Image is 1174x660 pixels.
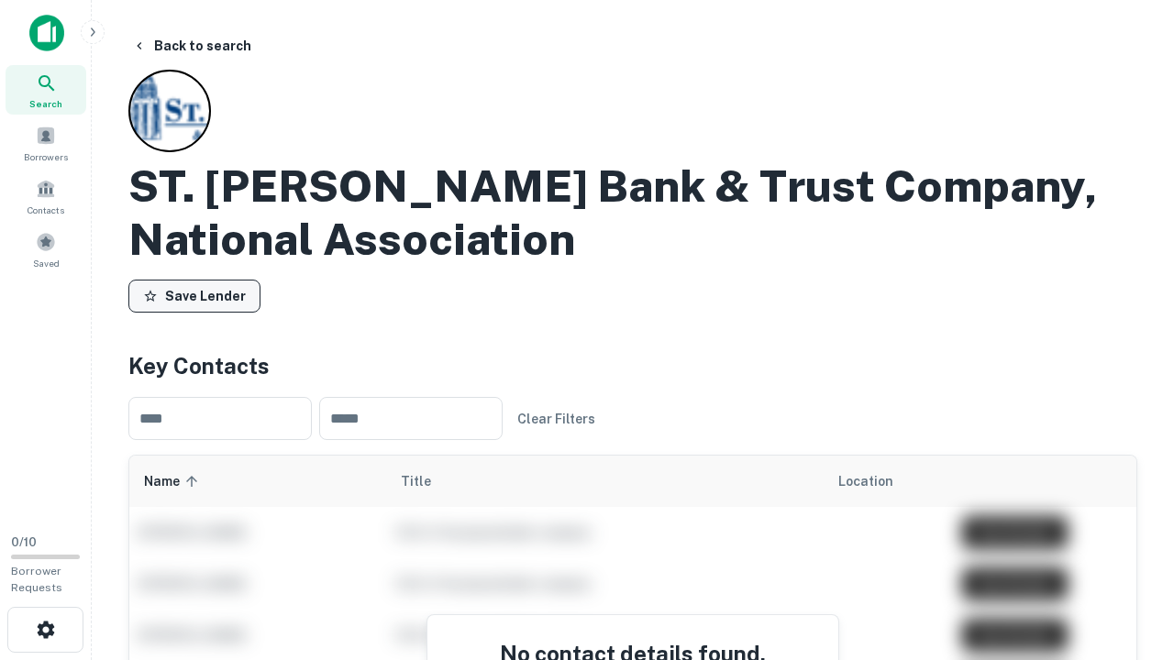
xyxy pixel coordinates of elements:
span: Borrower Requests [11,565,62,594]
span: Search [29,96,62,111]
h4: Key Contacts [128,349,1137,382]
button: Back to search [125,29,259,62]
button: Save Lender [128,280,260,313]
iframe: Chat Widget [1082,513,1174,601]
a: Search [6,65,86,115]
span: Saved [33,256,60,270]
button: Clear Filters [510,402,603,435]
a: Saved [6,225,86,274]
h2: ST. [PERSON_NAME] Bank & Trust Company, National Association [128,159,1137,265]
a: Contacts [6,171,86,221]
img: capitalize-icon.png [29,15,64,51]
a: Borrowers [6,118,86,168]
span: Borrowers [24,149,68,164]
span: 0 / 10 [11,535,37,549]
span: Contacts [28,203,64,217]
